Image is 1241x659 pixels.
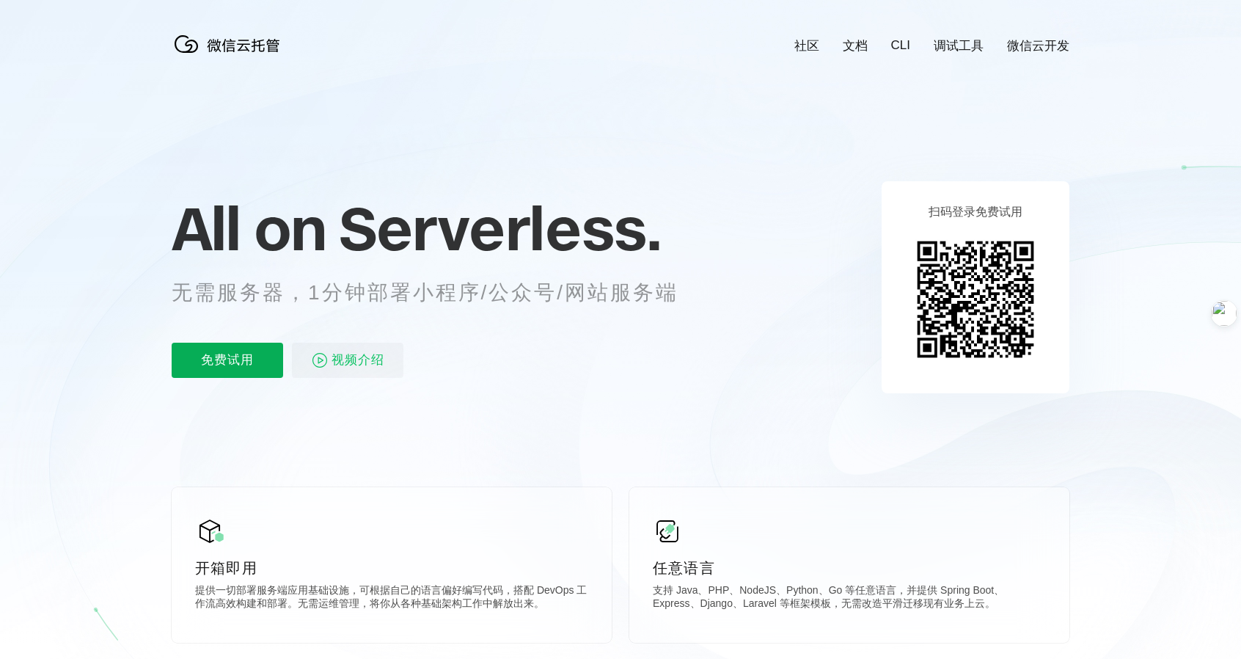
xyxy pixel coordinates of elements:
[843,37,868,54] a: 文档
[653,584,1046,614] p: 支持 Java、PHP、NodeJS、Python、Go 等任意语言，并提供 Spring Boot、Express、Django、Laravel 等框架模板，无需改造平滑迁移现有业务上云。
[332,343,384,378] span: 视频介绍
[1007,37,1069,54] a: 微信云开发
[311,352,329,369] img: video_play.svg
[195,584,588,614] p: 提供一切部署服务端应用基础设施，可根据自己的语言偏好编写代码，搭配 DevOps 工作流高效构建和部署。无需运维管理，将你从各种基础架构工作中解放出来。
[195,558,588,578] p: 开箱即用
[172,278,706,307] p: 无需服务器，1分钟部署小程序/公众号/网站服务端
[653,558,1046,578] p: 任意语言
[172,48,289,61] a: 微信云托管
[794,37,819,54] a: 社区
[172,29,289,59] img: 微信云托管
[929,205,1022,220] p: 扫码登录免费试用
[172,343,283,378] p: 免费试用
[339,192,661,265] span: Serverless.
[172,192,325,265] span: All on
[891,38,910,53] a: CLI
[934,37,984,54] a: 调试工具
